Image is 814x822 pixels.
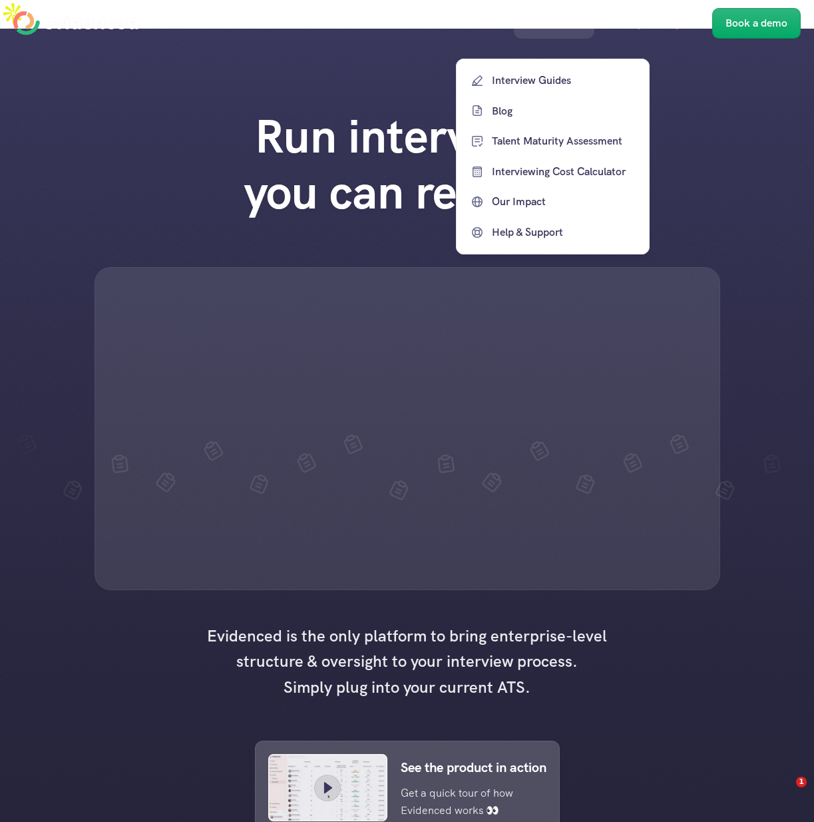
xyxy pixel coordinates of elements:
p: Product [280,15,317,32]
p: Get a quick tour of how Evidenced works 👀 [401,785,526,819]
p: Interviewing Cost Calculator [492,163,636,181]
p: Customers [435,15,487,32]
p: Book a demo [725,15,787,32]
p: Talent Maturity Assessment [492,133,636,150]
a: Pricing [599,8,651,39]
a: Book a demo [712,8,801,39]
a: Blog [466,99,640,123]
p: Pricing [609,15,641,32]
a: Help & Support [466,220,640,244]
h1: Run interviews you can rely on. [218,109,597,220]
a: Interviewing Cost Calculator [466,160,640,184]
p: Our Impact [492,193,636,210]
p: Blog [492,102,636,119]
p: Help & Support [492,224,636,241]
a: Sign In [656,8,708,39]
a: Home [13,11,138,35]
iframe: Intercom live chat [769,777,801,809]
span: 1 [796,777,807,787]
p: Resources [524,15,572,32]
a: Interview Guides [466,69,640,93]
a: Our Impact [466,190,640,214]
p: Solutions [354,15,398,32]
a: Talent Maturity Assessment [466,129,640,153]
p: Sign In [666,15,698,32]
p: Interview Guides [492,72,636,89]
p: See the product in action [401,757,546,778]
h4: Evidenced is the only platform to bring enterprise-level structure & oversight to your interview ... [201,623,614,700]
